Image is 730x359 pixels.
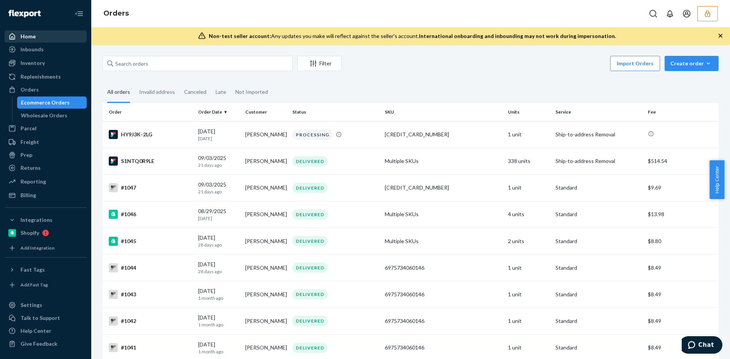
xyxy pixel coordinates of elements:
[245,109,286,115] div: Customer
[292,236,328,246] div: DELIVERED
[103,9,129,17] a: Orders
[292,289,328,299] div: DELIVERED
[242,174,289,201] td: [PERSON_NAME]
[709,160,724,199] span: Help Center
[21,33,36,40] div: Home
[289,103,382,121] th: Status
[5,71,87,83] a: Replenishments
[645,255,719,281] td: $8.49
[505,281,552,308] td: 1 unit
[198,162,239,168] p: 21 days ago
[103,56,293,71] input: Search orders
[17,96,87,109] a: Ecommerce Orders
[679,6,694,21] button: Open account menu
[5,162,87,174] a: Returns
[21,327,51,335] div: Help Center
[198,242,239,248] p: 28 days ago
[109,290,192,299] div: #1043
[184,82,206,102] div: Canceled
[235,82,268,102] div: Not Imported
[21,178,46,185] div: Reporting
[216,82,226,102] div: Late
[382,201,505,228] td: Multiple SKUs
[109,183,192,192] div: #1047
[21,99,70,106] div: Ecommerce Orders
[21,46,44,53] div: Inbounds
[109,130,192,139] div: HY9J3K-2LG
[682,336,722,355] iframe: Opens a widget where you can chat to one of our agents
[198,181,239,195] div: 09/03/2025
[103,103,195,121] th: Order
[5,43,87,55] a: Inbounds
[5,325,87,337] a: Help Center
[5,279,87,291] a: Add Fast Tag
[555,291,642,298] p: Standard
[71,6,87,21] button: Close Navigation
[645,201,719,228] td: $13.98
[5,242,87,254] a: Add Integration
[21,282,48,288] div: Add Fast Tag
[198,261,239,275] div: [DATE]
[198,295,239,301] p: 1 month ago
[21,266,45,274] div: Fast Tags
[109,316,192,326] div: #1042
[198,135,239,142] p: [DATE]
[242,308,289,334] td: [PERSON_NAME]
[139,82,175,102] div: Invalid address
[555,184,642,191] p: Standard
[109,237,192,246] div: #1045
[505,174,552,201] td: 1 unit
[198,287,239,301] div: [DATE]
[555,237,642,245] p: Standard
[21,301,42,309] div: Settings
[17,109,87,122] a: Wholesale Orders
[555,210,642,218] p: Standard
[292,156,328,166] div: DELIVERED
[198,128,239,142] div: [DATE]
[292,263,328,273] div: DELIVERED
[5,338,87,350] button: Give Feedback
[198,215,239,221] p: [DATE]
[109,157,192,166] div: S1NTQ0R9LE
[198,234,239,248] div: [DATE]
[292,183,328,193] div: DELIVERED
[21,73,61,81] div: Replenishments
[385,291,502,298] div: 6975734060146
[552,148,645,174] td: Ship-to-address Removal
[198,207,239,221] div: 08/29/2025
[292,316,328,326] div: DELIVERED
[645,228,719,255] td: $8.80
[21,340,57,348] div: Give Feedback
[21,125,36,132] div: Parcel
[292,209,328,220] div: DELIVERED
[198,268,239,275] p: 28 days ago
[645,281,719,308] td: $8.49
[21,245,54,251] div: Add Integration
[5,299,87,311] a: Settings
[21,151,32,159] div: Prep
[198,321,239,328] p: 1 month ago
[662,6,678,21] button: Open notifications
[242,255,289,281] td: [PERSON_NAME]
[5,84,87,96] a: Orders
[645,103,719,121] th: Fee
[198,348,239,355] p: 1 month ago
[21,191,36,199] div: Billing
[5,136,87,148] a: Freight
[505,148,552,174] td: 338 units
[97,3,135,25] ol: breadcrumbs
[385,264,502,272] div: 6975734060146
[505,103,552,121] th: Units
[298,60,341,67] div: Filter
[21,164,41,172] div: Returns
[242,201,289,228] td: [PERSON_NAME]
[242,281,289,308] td: [PERSON_NAME]
[21,229,39,237] div: Shopify
[665,56,719,71] button: Create order
[21,86,39,93] div: Orders
[21,59,45,67] div: Inventory
[109,263,192,272] div: #1044
[209,33,271,39] span: Non-test seller account:
[552,103,645,121] th: Service
[21,314,60,322] div: Talk to Support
